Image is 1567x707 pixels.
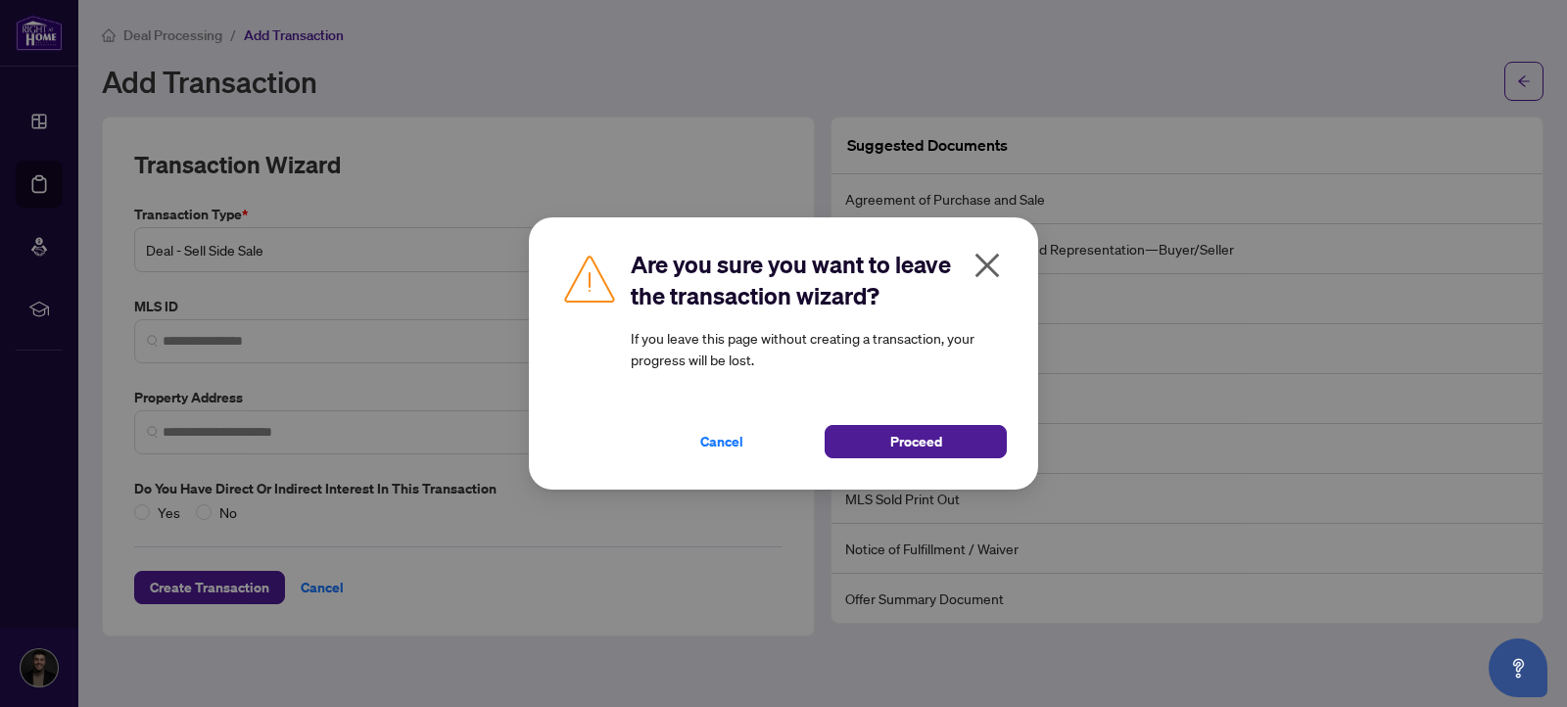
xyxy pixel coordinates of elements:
button: Open asap [1489,638,1547,697]
h2: Are you sure you want to leave the transaction wizard? [631,249,1007,311]
article: If you leave this page without creating a transaction, your progress will be lost. [631,327,1007,370]
button: Cancel [631,425,813,458]
button: Proceed [825,425,1007,458]
span: Proceed [890,426,942,457]
span: close [972,250,1003,281]
span: Cancel [700,426,743,457]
